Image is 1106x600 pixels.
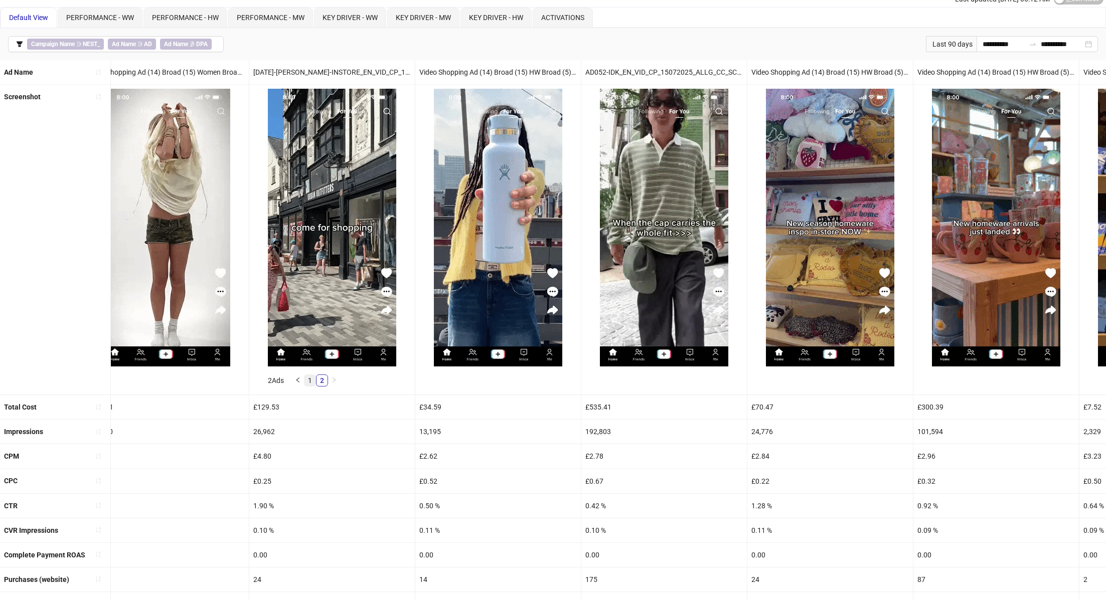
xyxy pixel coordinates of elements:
a: 2 [317,375,328,386]
span: KEY DRIVER - WW [323,14,378,22]
div: £70.47 [747,395,913,419]
div: AD052-IDK_EN_VID_CP_15072025_ALLG_CC_SC24_None_ALL [581,60,747,84]
div: Video Shopping Ad (14) Broad (15) Women Broad (5) Catalog Sales (9) Always On (10) All Products (... [83,60,249,84]
div: 1.90 % [249,494,415,518]
div: £2.84 [747,444,913,468]
div: 0.00 [249,543,415,567]
div: £4.80 [249,444,415,468]
div: £129.53 [249,395,415,419]
div: 0.00 [913,543,1079,567]
div: 26,962 [249,420,415,444]
div: 24 [747,567,913,591]
button: left [292,374,304,386]
div: 0.00 [581,543,747,567]
div: 0.92 % [913,494,1079,518]
div: 0.00 [415,543,581,567]
img: Screenshot 1843705666373634 [268,89,396,366]
img: Screenshot 1834010744113186 [766,89,894,366]
b: Purchases (website) [4,575,69,583]
div: £403.41 [83,395,249,419]
img: Screenshot 1834010744119298 [932,89,1060,366]
span: swap-right [1029,40,1037,48]
span: filter [16,41,23,48]
div: 14 [415,567,581,591]
span: KEY DRIVER - MW [396,14,451,22]
span: sort-ascending [95,502,102,509]
b: Screenshot [4,93,41,101]
span: KEY DRIVER - HW [469,14,523,22]
div: 24,776 [747,420,913,444]
div: £2.57 [83,444,249,468]
div: £2.78 [581,444,747,468]
div: 1.28 % [747,494,913,518]
li: Previous Page [292,374,304,386]
div: £300.39 [913,395,1079,419]
b: CVR Impressions [4,526,58,534]
b: CPC [4,477,18,485]
div: £2.62 [415,444,581,468]
span: sort-ascending [95,404,102,411]
img: Screenshot 1837800291706130 [600,89,728,366]
span: PERFORMANCE - WW [66,14,134,22]
div: £0.22 [747,469,913,493]
b: CPM [4,452,19,460]
b: DPA [196,41,208,48]
div: £535.41 [581,395,747,419]
div: 0.00 [747,543,913,567]
div: £0.67 [581,469,747,493]
img: Screenshot 1834083370853618 [102,89,230,366]
span: ∋ [27,39,104,50]
span: sort-ascending [95,477,102,484]
div: 0.38 % [83,494,249,518]
div: £0.67 [83,469,249,493]
div: 0.11 % [415,518,581,542]
div: 157,210 [83,420,249,444]
span: Default View [9,14,48,22]
b: AD [144,41,152,48]
span: to [1029,40,1037,48]
div: 175 [581,567,747,591]
div: £0.32 [913,469,1079,493]
b: Ad Name [164,41,188,48]
span: left [295,377,301,383]
li: 2 [316,374,328,386]
span: PERFORMANCE - MW [237,14,304,22]
div: 192,803 [581,420,747,444]
div: £0.25 [249,469,415,493]
b: Ad Name [4,68,33,76]
div: £34.59 [415,395,581,419]
div: [DATE]-[PERSON_NAME]-INSTORE_EN_VID_CP_19092025_M_NSN_SC12_USP11_MW [249,60,415,84]
div: 0.50 % [415,494,581,518]
span: sort-ascending [95,526,102,533]
div: 24 [249,567,415,591]
div: 101,594 [913,420,1079,444]
div: 0.42 % [581,494,747,518]
div: Video Shopping Ad (14) Broad (15) HW Broad (5) Catalog Sales (9) Always On (10) All Products (17)... [747,60,913,84]
span: sort-ascending [95,453,102,460]
div: 0.11 % [747,518,913,542]
span: sort-ascending [95,69,102,76]
li: 1 [304,374,316,386]
div: 13,195 [415,420,581,444]
div: 87 [913,567,1079,591]
button: Campaign Name ∋ NEST_Ad Name ∋ ADAd Name ∌ DPA [8,36,224,52]
span: ACTIVATIONS [541,14,584,22]
div: 120 [83,567,249,591]
div: Video Shopping Ad (14) Broad (15) HW Broad (5) Catalog Sales (9) Always On (10) All Products (17)... [913,60,1079,84]
a: 1 [304,375,315,386]
b: Ad Name [112,41,136,48]
div: £2.96 [913,444,1079,468]
b: Complete Payment ROAS [4,551,85,559]
span: ∋ [108,39,156,50]
li: Next Page [328,374,340,386]
b: Impressions [4,428,43,436]
b: Campaign Name [31,41,75,48]
div: 0.08 % [83,518,249,542]
div: £0.52 [415,469,581,493]
b: Total Cost [4,403,37,411]
div: 0.10 % [581,518,747,542]
button: right [328,374,340,386]
span: sort-ascending [95,428,102,435]
div: 0.00 [83,543,249,567]
img: Screenshot 1828846126606385 [434,89,562,366]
